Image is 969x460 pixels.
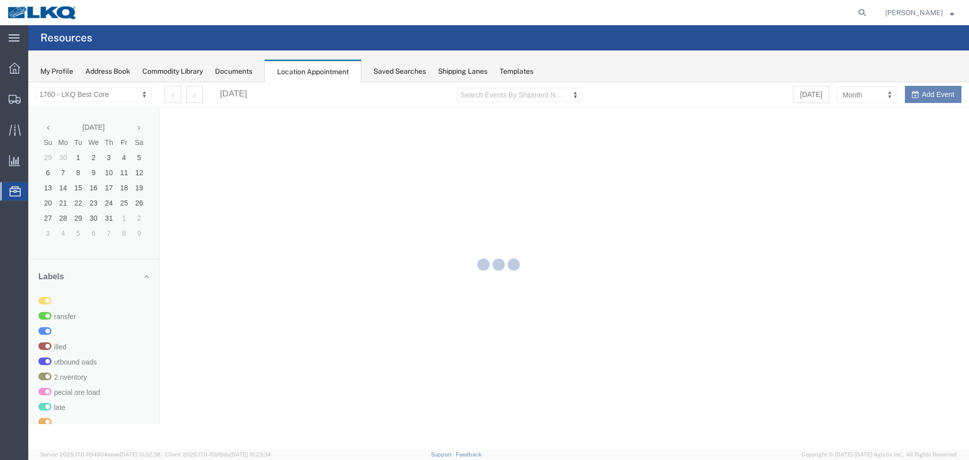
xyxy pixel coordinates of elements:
span: Client: 2025.17.0-159f9de [165,451,271,457]
a: Support [431,451,456,457]
span: Alfredo Garcia [885,7,943,18]
img: logo [7,5,78,20]
div: Commodity Library [142,66,203,77]
h4: Resources [40,25,92,50]
div: Templates [500,66,533,77]
div: Documents [215,66,252,77]
span: [DATE] 10:32:38 [120,451,160,457]
span: [DATE] 10:23:34 [230,451,271,457]
div: Address Book [85,66,130,77]
div: Shipping Lanes [438,66,488,77]
a: Feedback [456,451,481,457]
div: Saved Searches [373,66,426,77]
span: Copyright © [DATE]-[DATE] Agistix Inc., All Rights Reserved [801,450,957,459]
div: My Profile [40,66,73,77]
button: [PERSON_NAME] [885,7,955,19]
div: Location Appointment [264,60,361,83]
span: Server: 2025.17.0-1194904eeae [40,451,160,457]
